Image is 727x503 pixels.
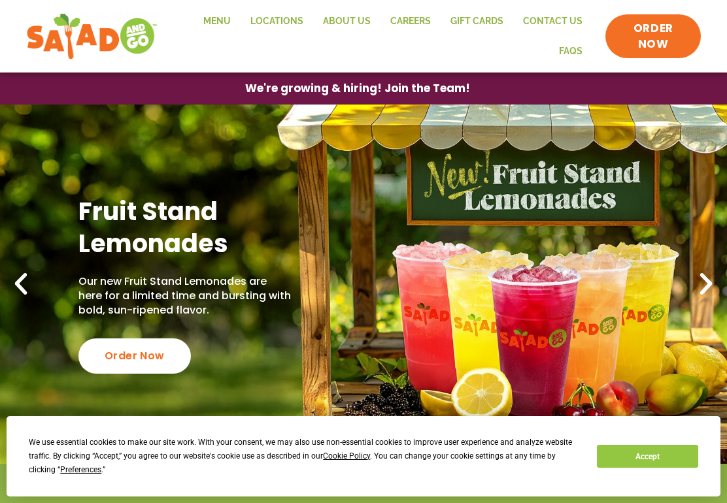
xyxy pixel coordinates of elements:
span: We're growing & hiring! Join the Team! [245,83,470,94]
div: Order Now [78,338,191,374]
a: ORDER NOW [605,14,701,59]
div: We use essential cookies to make our site work. With your consent, we may also use non-essential ... [29,436,581,477]
h2: Fruit Stand Lemonades [78,195,292,260]
nav: Menu [171,7,592,66]
span: ORDER NOW [618,21,688,52]
a: Locations [241,7,313,37]
button: Accept [597,445,698,468]
img: new-SAG-logo-768×292 [26,10,158,63]
div: Cookie Consent Prompt [7,416,720,496]
a: FAQs [549,37,592,67]
a: Careers [380,7,441,37]
p: Our new Fruit Stand Lemonades are here for a limited time and bursting with bold, sun-ripened fla... [78,274,292,318]
a: Contact Us [513,7,592,37]
span: Preferences [60,465,101,474]
a: Menu [194,7,241,37]
a: About Us [313,7,380,37]
span: Cookie Policy [323,451,370,461]
a: We're growing & hiring! Join the Team! [226,73,490,104]
a: GIFT CARDS [441,7,513,37]
div: Previous slide [7,270,35,299]
div: Next slide [692,270,720,299]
